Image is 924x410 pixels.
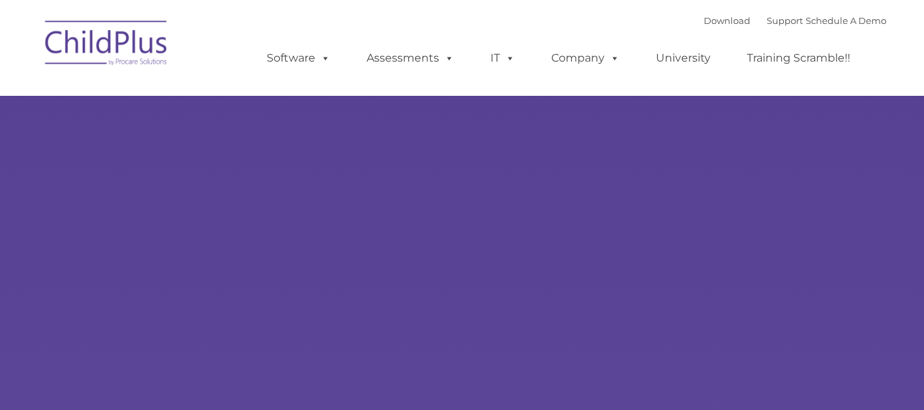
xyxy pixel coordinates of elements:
[806,15,886,26] a: Schedule A Demo
[733,44,864,72] a: Training Scramble!!
[704,15,886,26] font: |
[38,11,175,79] img: ChildPlus by Procare Solutions
[253,44,344,72] a: Software
[642,44,724,72] a: University
[767,15,803,26] a: Support
[538,44,633,72] a: Company
[704,15,750,26] a: Download
[353,44,468,72] a: Assessments
[477,44,529,72] a: IT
